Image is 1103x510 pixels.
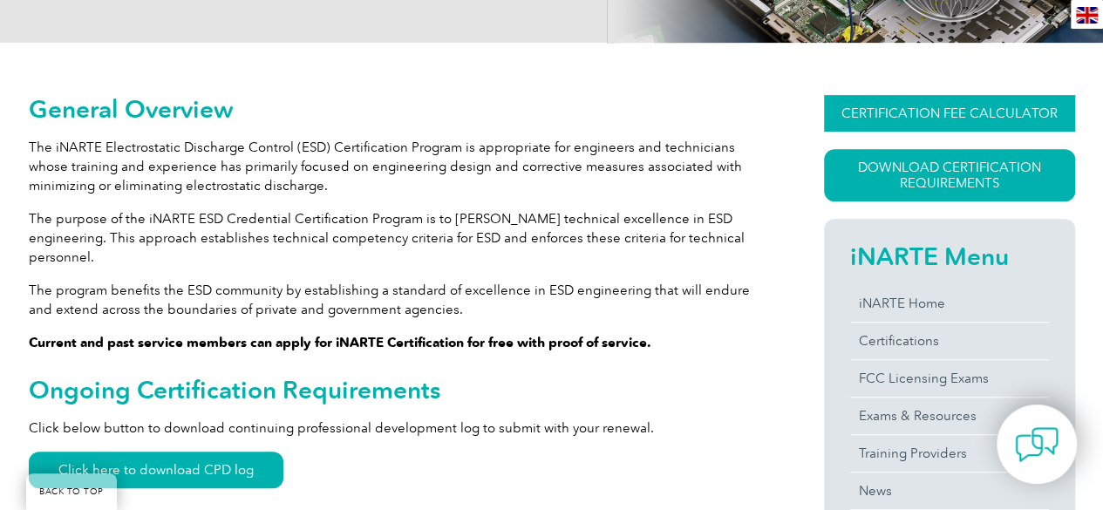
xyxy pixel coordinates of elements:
[29,138,761,195] p: The iNARTE Electrostatic Discharge Control (ESD) Certification Program is appropriate for enginee...
[29,418,761,438] p: Click below button to download continuing professional development log to submit with your renewal.
[29,281,761,319] p: The program benefits the ESD community by establishing a standard of excellence in ESD engineerin...
[850,435,1049,472] a: Training Providers
[1076,7,1098,24] img: en
[824,149,1075,201] a: Download Certification Requirements
[850,323,1049,359] a: Certifications
[29,95,761,123] h2: General Overview
[26,473,117,510] a: BACK TO TOP
[850,242,1049,270] h2: iNARTE Menu
[850,473,1049,509] a: News
[850,360,1049,397] a: FCC Licensing Exams
[850,398,1049,434] a: Exams & Resources
[850,285,1049,322] a: iNARTE Home
[29,335,651,350] strong: Current and past service members can apply for iNARTE Certification for free with proof of service.
[29,376,761,404] h2: Ongoing Certification Requirements
[824,95,1075,132] a: CERTIFICATION FEE CALCULATOR
[29,209,761,267] p: The purpose of the iNARTE ESD Credential Certification Program is to [PERSON_NAME] technical exce...
[29,452,283,488] a: Click here to download CPD log
[1015,423,1059,466] img: contact-chat.png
